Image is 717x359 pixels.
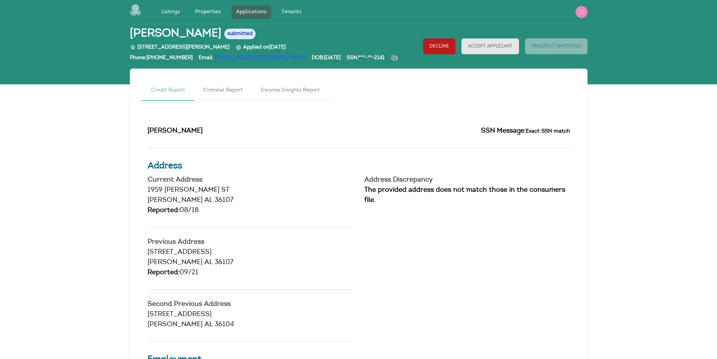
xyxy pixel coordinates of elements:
[130,45,230,50] span: [STREET_ADDRESS][PERSON_NAME]
[481,128,526,134] span: SSN Message:
[190,5,225,19] a: Properties
[236,45,286,50] span: Applied on [DATE]
[215,259,233,266] span: 36107
[526,128,570,134] small: Exact SSN match
[423,38,455,54] button: Decline
[130,27,221,41] span: [PERSON_NAME]
[364,177,570,183] h4: Address Discrepancy
[142,81,194,101] a: Credit Report
[215,321,234,328] span: 36104
[364,187,565,204] strong: The provided address does not match those in the consumers file.
[312,54,341,66] div: DOB: [DATE]
[142,81,575,101] nav: Tabs
[252,81,329,101] a: Income Insights Report
[194,81,252,101] a: Criminal Report
[148,268,353,278] div: 09/21
[215,55,306,61] a: [EMAIL_ADDRESS][DOMAIN_NAME]
[148,321,202,328] span: [PERSON_NAME]
[199,54,306,66] div: Email:
[204,197,213,204] span: AL
[148,259,202,266] span: [PERSON_NAME]
[148,311,212,318] span: [STREET_ADDRESS]
[148,207,180,214] span: Reported:
[204,321,213,328] span: AL
[148,159,570,173] h3: Address
[148,177,353,183] h4: Current Address
[130,54,193,66] div: Phone: [PHONE_NUMBER]
[148,197,202,204] span: [PERSON_NAME]
[461,38,519,54] button: Accept Applicant
[148,269,180,276] span: Reported:
[215,197,233,204] span: 36107
[204,259,213,266] span: AL
[148,239,353,246] h4: Previous Address
[157,5,184,19] a: Listings
[277,5,306,19] a: Tenants
[148,126,353,136] h2: [PERSON_NAME]
[231,5,271,19] a: Applications
[148,187,230,194] span: 1959 [PERSON_NAME] ST
[224,29,256,39] span: submitted
[148,206,353,216] div: 08/18
[148,249,212,256] span: [STREET_ADDRESS]
[148,301,353,308] h4: Second Previous Address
